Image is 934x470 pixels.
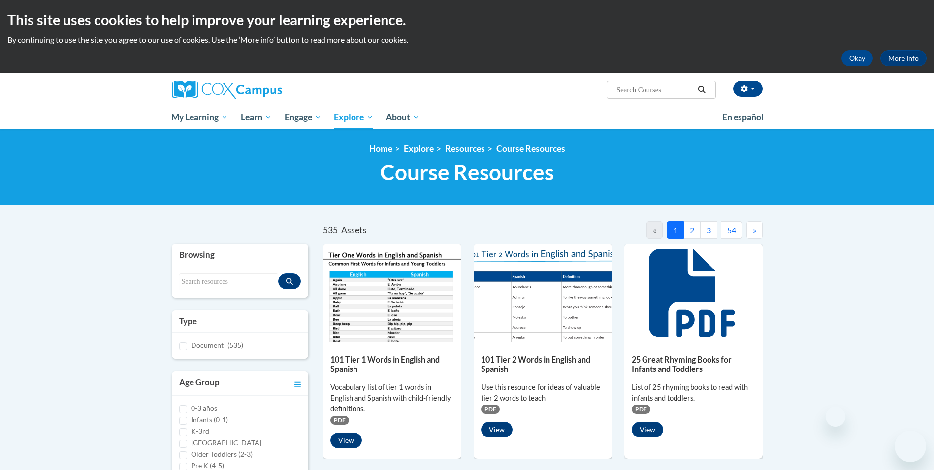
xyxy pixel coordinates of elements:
[330,416,349,425] span: PDF
[721,221,742,239] button: 54
[330,355,454,374] h5: 101 Tier 1 Words in English and Spanish
[722,112,764,122] span: En español
[7,10,927,30] h2: This site uses cookies to help improve your learning experience.
[632,405,650,414] span: PDF
[481,405,500,414] span: PDF
[191,414,228,425] label: Infants (0-1)
[191,426,209,436] label: K-3rd
[179,249,301,261] h3: Browsing
[753,225,756,235] span: »
[496,143,565,154] a: Course Resources
[165,106,235,129] a: My Learning
[380,106,426,129] a: About
[841,50,873,66] button: Okay
[294,376,301,390] a: Toggle collapse
[323,225,338,235] span: 535
[615,84,694,96] input: Search Courses
[826,407,845,427] iframe: Close message
[330,382,454,414] div: Vocabulary list of tier 1 words in English and Spanish with child-friendly definitions.
[445,143,485,154] a: Resources
[481,355,605,374] h5: 101 Tier 2 Words in English and Spanish
[683,221,701,239] button: 2
[278,273,301,289] button: Search resources
[746,221,763,239] button: Next
[895,431,926,462] iframe: Button to launch messaging window
[241,111,272,123] span: Learn
[227,341,243,349] span: (535)
[700,221,717,239] button: 3
[667,221,684,239] button: 1
[632,355,755,374] h5: 25 Great Rhyming Books for Infants and Toddlers
[179,273,279,290] input: Search resources
[716,107,770,128] a: En español
[632,382,755,403] div: List of 25 rhyming books to read with infants and toddlers.
[157,106,777,129] div: Main menu
[880,50,927,66] a: More Info
[481,422,513,437] button: View
[330,433,362,448] button: View
[632,422,663,437] button: View
[285,111,322,123] span: Engage
[323,244,461,342] img: d35314be-4b7e-462d-8f95-b17e3d3bb747.pdf
[191,341,224,349] span: Document
[327,106,380,129] a: Explore
[179,315,301,327] h3: Type
[278,106,328,129] a: Engage
[380,159,554,185] span: Course Resources
[234,106,278,129] a: Learn
[369,143,392,154] a: Home
[191,449,253,460] label: Older Toddlers (2-3)
[481,382,605,403] div: Use this resource for ideas of valuable tier 2 words to teach
[171,111,228,123] span: My Learning
[172,81,359,99] a: Cox Campus
[172,81,282,99] img: Cox Campus
[334,111,373,123] span: Explore
[7,34,927,45] p: By continuing to use the site you agree to our use of cookies. Use the ‘More info’ button to read...
[179,376,220,390] h3: Age Group
[694,84,709,96] button: Search
[341,225,367,235] span: Assets
[543,221,762,239] nav: Pagination Navigation
[404,143,434,154] a: Explore
[386,111,419,123] span: About
[733,81,763,97] button: Account Settings
[191,403,217,414] label: 0-3 años
[191,437,261,448] label: [GEOGRAPHIC_DATA]
[474,244,612,342] img: 836e94b2-264a-47ae-9840-fb2574307f3b.pdf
